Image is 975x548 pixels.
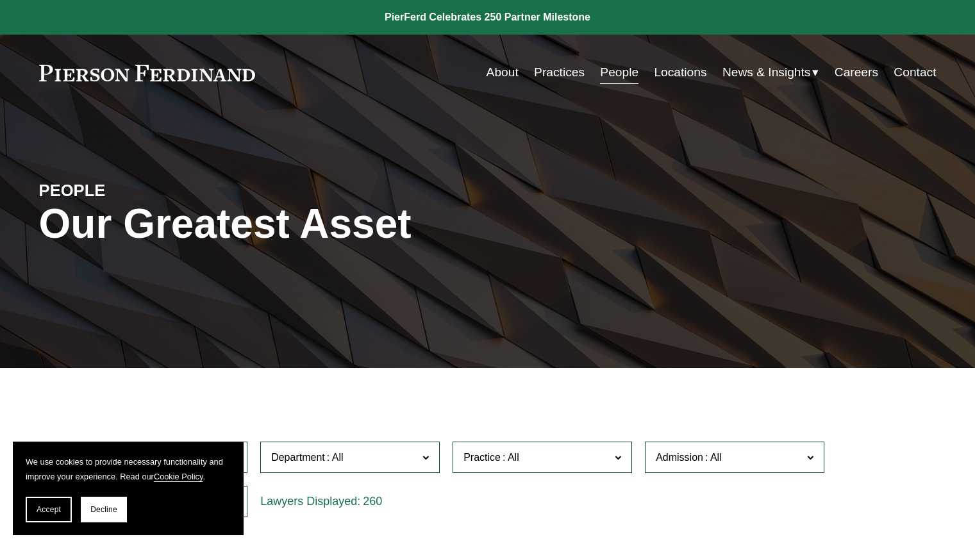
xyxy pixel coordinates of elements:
a: Careers [835,60,878,85]
section: Cookie banner [13,442,244,535]
a: About [487,60,519,85]
button: Accept [26,497,72,522]
button: Decline [81,497,127,522]
a: People [600,60,638,85]
a: Locations [654,60,706,85]
span: Accept [37,505,61,514]
span: Practice [463,452,501,463]
h4: PEOPLE [39,180,263,201]
a: folder dropdown [722,60,819,85]
span: 260 [363,495,382,508]
span: News & Insights [722,62,811,84]
h1: Our Greatest Asset [39,201,637,247]
a: Practices [534,60,585,85]
p: We use cookies to provide necessary functionality and improve your experience. Read our . [26,454,231,484]
a: Cookie Policy [154,472,203,481]
span: Decline [90,505,117,514]
span: Department [271,452,325,463]
a: Contact [894,60,936,85]
span: Admission [656,452,703,463]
